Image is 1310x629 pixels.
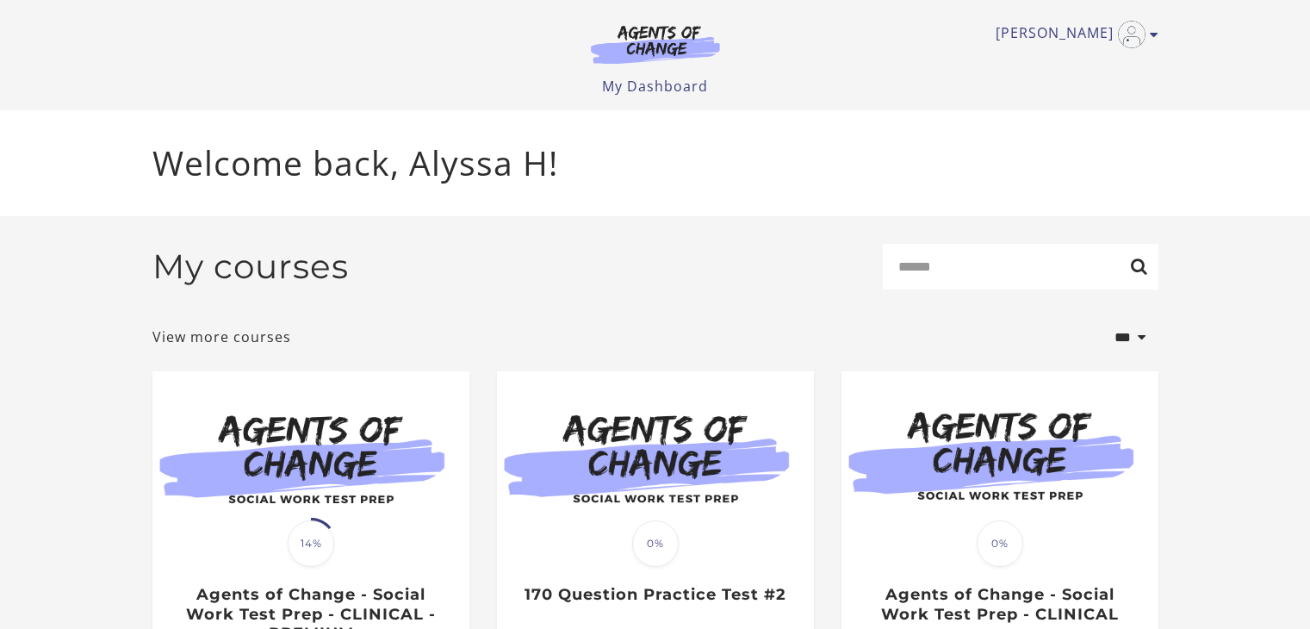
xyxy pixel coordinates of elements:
[152,327,291,347] a: View more courses
[152,246,349,287] h2: My courses
[632,520,679,567] span: 0%
[860,585,1139,624] h3: Agents of Change - Social Work Test Prep - CLINICAL
[573,24,738,64] img: Agents of Change Logo
[996,21,1150,48] a: Toggle menu
[602,77,708,96] a: My Dashboard
[977,520,1023,567] span: 0%
[515,585,795,605] h3: 170 Question Practice Test #2
[288,520,334,567] span: 14%
[152,138,1158,189] p: Welcome back, Alyssa H!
